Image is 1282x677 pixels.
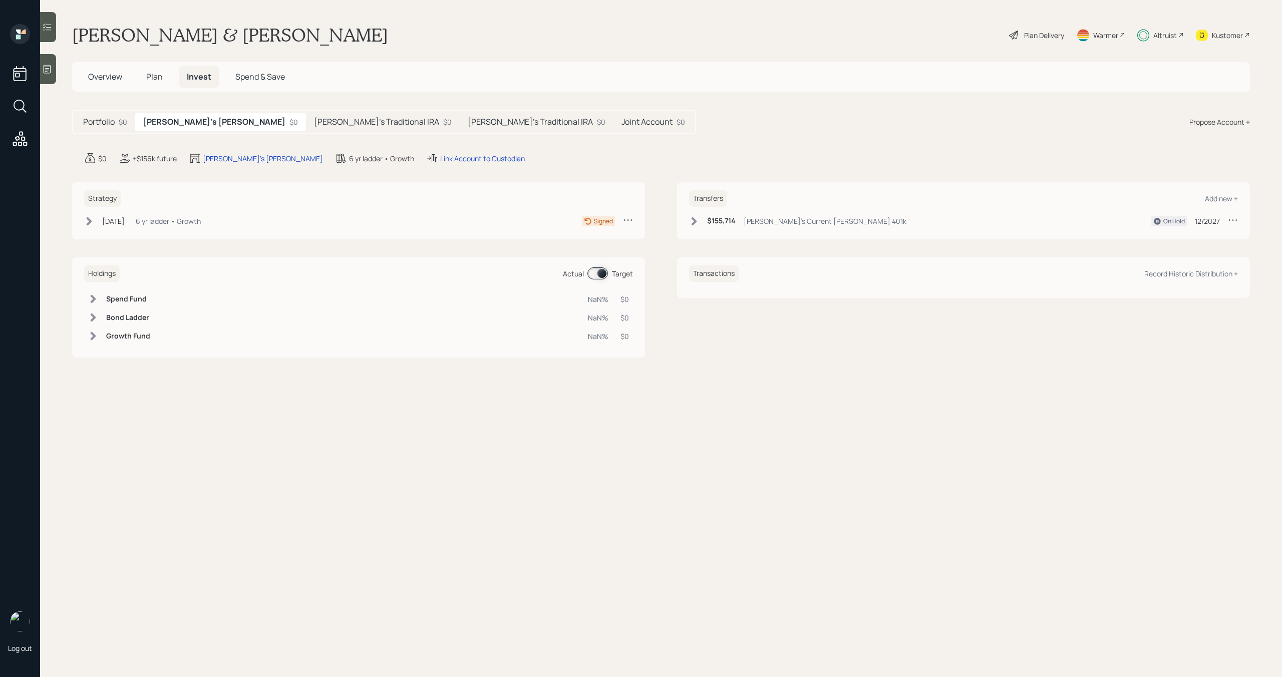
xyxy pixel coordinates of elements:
div: NaN% [588,294,608,304]
div: [DATE] [102,216,125,226]
div: $0 [119,117,127,127]
h6: Transfers [689,190,727,207]
div: Target [612,268,633,279]
div: +$156k future [133,153,177,164]
div: $0 [620,294,629,304]
h6: $155,714 [707,217,736,225]
div: Kustomer [1212,30,1243,41]
div: Altruist [1153,30,1177,41]
div: 12/2027 [1195,216,1220,226]
div: Record Historic Distribution + [1144,269,1238,278]
div: $0 [620,331,629,342]
div: 6 yr ladder • Growth [349,153,414,164]
div: $0 [443,117,452,127]
div: NaN% [588,331,608,342]
h6: Strategy [84,190,121,207]
div: On Hold [1163,217,1185,226]
div: Propose Account + [1189,117,1250,127]
div: $0 [677,117,685,127]
h5: [PERSON_NAME]'s Traditional IRA [468,117,593,127]
img: michael-russo-headshot.png [10,611,30,631]
h5: Joint Account [621,117,673,127]
div: [PERSON_NAME]'s Current [PERSON_NAME] 401k [744,216,906,226]
div: Plan Delivery [1024,30,1064,41]
h6: Transactions [689,265,739,282]
div: $0 [289,117,298,127]
div: $0 [620,312,629,323]
h1: [PERSON_NAME] & [PERSON_NAME] [72,24,388,46]
h5: [PERSON_NAME]'s [PERSON_NAME] [143,117,285,127]
h6: Growth Fund [106,332,150,341]
div: NaN% [588,312,608,323]
h5: Portfolio [83,117,115,127]
div: Warmer [1093,30,1118,41]
h5: [PERSON_NAME]'s Traditional IRA [314,117,439,127]
div: Log out [8,643,32,653]
div: Signed [594,217,613,226]
div: Actual [563,268,584,279]
div: 6 yr ladder • Growth [136,216,201,226]
h6: Spend Fund [106,295,150,303]
div: Add new + [1205,194,1238,203]
span: Plan [146,71,163,82]
span: Invest [187,71,211,82]
div: $0 [597,117,605,127]
h6: Bond Ladder [106,313,150,322]
span: Overview [88,71,122,82]
div: [PERSON_NAME]'s [PERSON_NAME] [203,153,323,164]
span: Spend & Save [235,71,285,82]
div: Link Account to Custodian [440,153,525,164]
h6: Holdings [84,265,120,282]
div: $0 [98,153,107,164]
